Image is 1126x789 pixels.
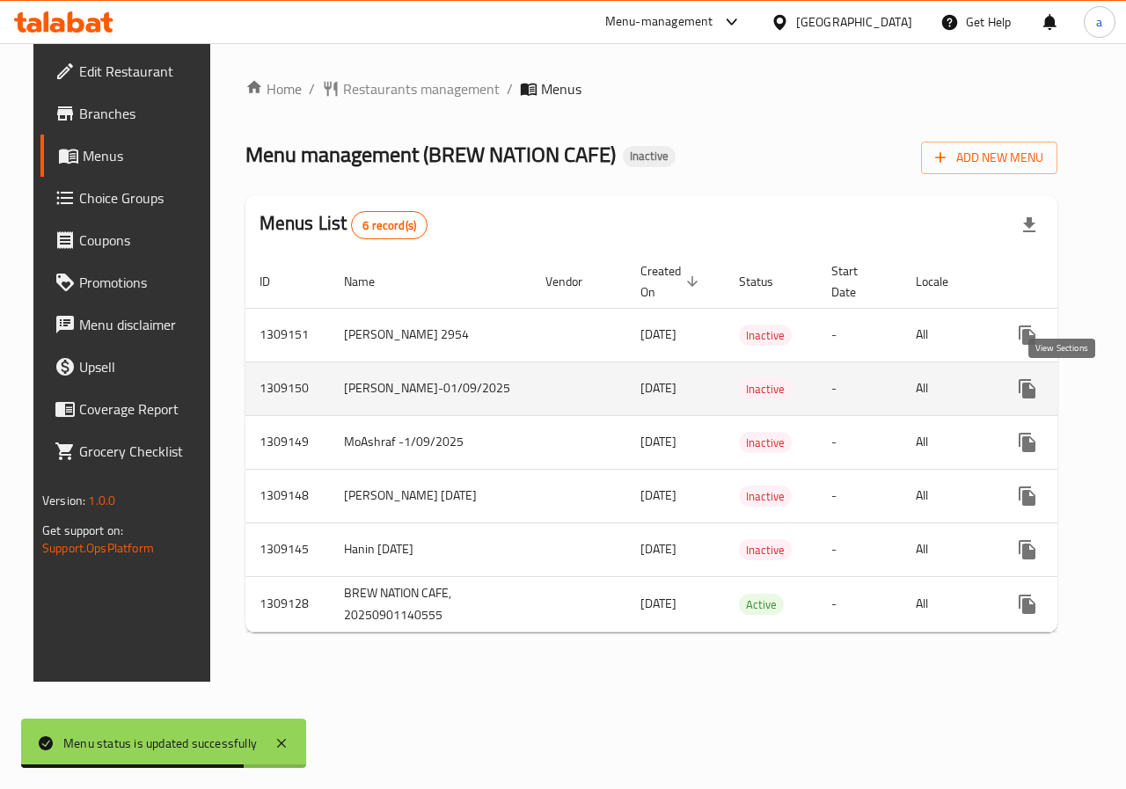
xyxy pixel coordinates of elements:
[1049,314,1091,356] button: Change Status
[42,519,123,542] span: Get support on:
[245,522,330,576] td: 1309145
[330,415,531,469] td: MoAshraf -1/09/2025
[545,271,605,292] span: Vendor
[640,537,676,560] span: [DATE]
[902,362,992,415] td: All
[79,230,208,251] span: Coupons
[40,177,222,219] a: Choice Groups
[739,539,792,560] div: Inactive
[902,415,992,469] td: All
[1008,204,1050,246] div: Export file
[935,147,1043,169] span: Add New Menu
[40,135,222,177] a: Menus
[260,210,428,239] h2: Menus List
[817,362,902,415] td: -
[1049,529,1091,571] button: Change Status
[79,103,208,124] span: Branches
[351,211,428,239] div: Total records count
[245,576,330,632] td: 1309128
[245,78,1057,99] nav: breadcrumb
[1006,529,1049,571] button: more
[79,398,208,420] span: Coverage Report
[739,595,784,615] span: Active
[343,78,500,99] span: Restaurants management
[42,537,154,559] a: Support.OpsPlatform
[831,260,881,303] span: Start Date
[1049,583,1091,625] button: Change Status
[245,135,616,174] span: Menu management ( BREW NATION CAFE )
[739,432,792,453] div: Inactive
[352,217,427,234] span: 6 record(s)
[739,594,784,615] div: Active
[640,430,676,453] span: [DATE]
[83,145,208,166] span: Menus
[739,540,792,560] span: Inactive
[507,78,513,99] li: /
[40,346,222,388] a: Upsell
[79,356,208,377] span: Upsell
[1006,475,1049,517] button: more
[902,522,992,576] td: All
[309,78,315,99] li: /
[640,260,704,303] span: Created On
[245,308,330,362] td: 1309151
[541,78,581,99] span: Menus
[739,486,792,507] span: Inactive
[739,378,792,399] div: Inactive
[817,415,902,469] td: -
[916,271,971,292] span: Locale
[640,592,676,615] span: [DATE]
[640,484,676,507] span: [DATE]
[79,314,208,335] span: Menu disclaimer
[40,50,222,92] a: Edit Restaurant
[1049,368,1091,410] button: Change Status
[40,219,222,261] a: Coupons
[739,433,792,453] span: Inactive
[1006,368,1049,410] button: more
[739,486,792,507] div: Inactive
[79,187,208,208] span: Choice Groups
[79,272,208,293] span: Promotions
[245,415,330,469] td: 1309149
[902,576,992,632] td: All
[623,149,676,164] span: Inactive
[739,379,792,399] span: Inactive
[330,522,531,576] td: Hanin [DATE]
[640,323,676,346] span: [DATE]
[344,271,398,292] span: Name
[817,522,902,576] td: -
[330,308,531,362] td: [PERSON_NAME] 2954
[921,142,1057,174] button: Add New Menu
[817,576,902,632] td: -
[739,325,792,346] div: Inactive
[40,303,222,346] a: Menu disclaimer
[245,78,302,99] a: Home
[79,61,208,82] span: Edit Restaurant
[1006,314,1049,356] button: more
[245,362,330,415] td: 1309150
[1049,475,1091,517] button: Change Status
[63,734,257,753] div: Menu status is updated successfully
[330,469,531,522] td: [PERSON_NAME] [DATE]
[245,469,330,522] td: 1309148
[79,441,208,462] span: Grocery Checklist
[322,78,500,99] a: Restaurants management
[88,489,115,512] span: 1.0.0
[623,146,676,167] div: Inactive
[902,469,992,522] td: All
[40,430,222,472] a: Grocery Checklist
[40,92,222,135] a: Branches
[1006,583,1049,625] button: more
[1096,12,1102,32] span: a
[902,308,992,362] td: All
[40,388,222,430] a: Coverage Report
[796,12,912,32] div: [GEOGRAPHIC_DATA]
[640,376,676,399] span: [DATE]
[40,261,222,303] a: Promotions
[260,271,293,292] span: ID
[42,489,85,512] span: Version:
[1006,421,1049,464] button: more
[605,11,713,33] div: Menu-management
[1049,421,1091,464] button: Change Status
[739,325,792,346] span: Inactive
